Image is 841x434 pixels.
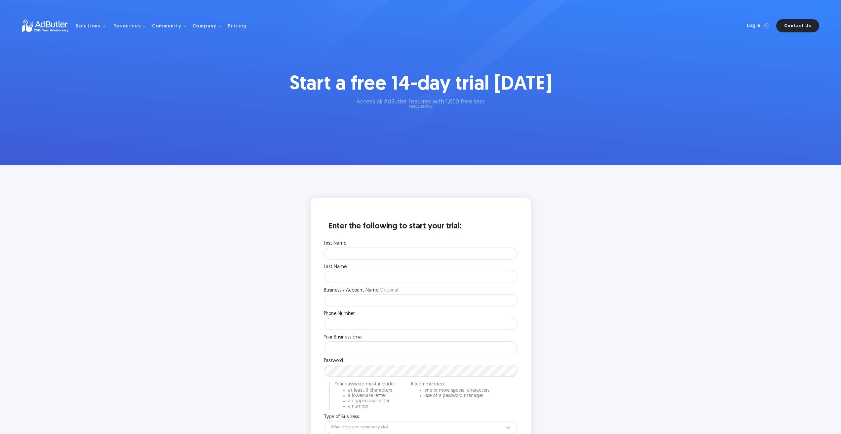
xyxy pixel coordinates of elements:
[335,382,395,387] p: Your password must include:
[324,359,517,363] label: Password
[152,15,191,36] div: Community
[324,312,517,316] label: Phone Number
[76,15,111,36] div: Solutions
[348,388,395,393] li: at least 8 characters
[324,221,517,238] h3: Enter the following to start your trial:
[348,394,395,398] li: a lowercase letter
[324,265,517,269] label: Last Name
[346,100,495,109] p: Access all AdButler features with 1,000 free test requests.
[193,24,217,29] div: Company
[776,19,819,32] a: Contact Us
[113,15,151,36] div: Resources
[324,288,517,293] label: Business / Account Name
[228,24,247,29] div: Pricing
[287,73,554,97] h1: Start a free 14-day trial [DATE]
[228,23,252,29] a: Pricing
[76,24,101,29] div: Solutions
[424,394,489,398] li: use of a password manager
[324,335,517,340] label: Your Business Email
[411,382,489,387] p: Recommended:
[324,241,517,246] label: First Name
[729,19,772,32] a: Log In
[378,288,400,293] span: (Optional)
[152,24,181,29] div: Community
[324,415,517,419] label: Type of Business
[113,24,141,29] div: Resources
[193,15,227,36] div: Company
[348,404,395,409] li: a number
[424,388,489,393] li: one or more special characters
[348,399,395,404] li: an uppercase letter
